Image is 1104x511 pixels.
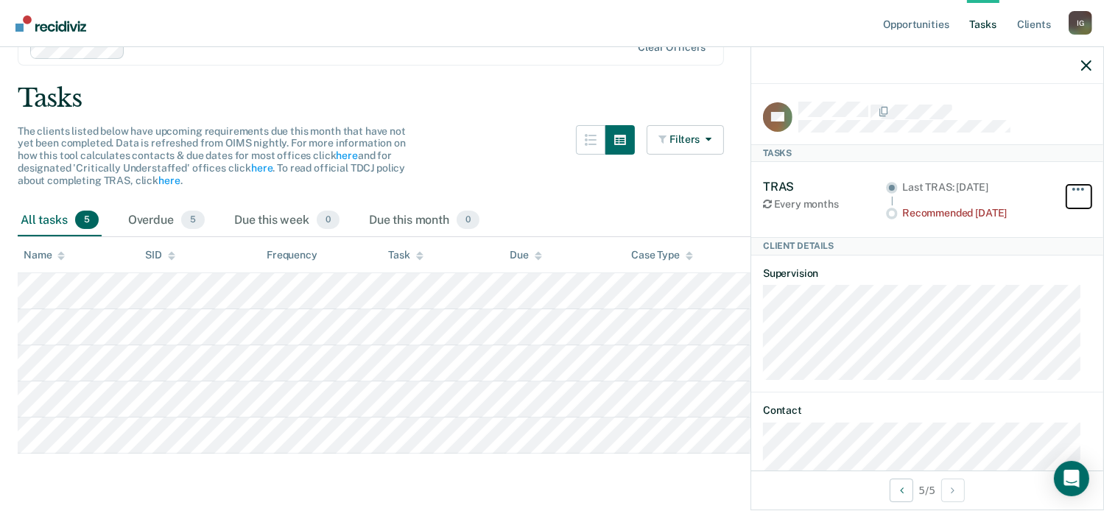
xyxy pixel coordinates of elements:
div: All tasks [18,205,102,237]
a: here [336,149,357,161]
a: here [251,162,273,174]
div: 5 / 5 [751,471,1103,510]
button: Previous Client [890,479,913,502]
div: Open Intercom Messenger [1054,461,1089,496]
button: Next Client [941,479,965,502]
a: here [158,175,180,186]
div: I G [1069,11,1092,35]
div: Every months [763,198,886,211]
div: TRAS [763,180,886,194]
div: Task [388,249,423,261]
dt: Supervision [763,267,1091,280]
div: Frequency [267,249,317,261]
div: Due [510,249,542,261]
div: Recommended [DATE] [902,207,1050,219]
div: SID [145,249,175,261]
span: 5 [181,211,205,230]
div: Client Details [751,237,1103,255]
span: 0 [317,211,340,230]
span: The clients listed below have upcoming requirements due this month that have not yet been complet... [18,125,406,186]
span: 0 [457,211,479,230]
div: Clear officers [638,41,706,54]
button: Filters [647,125,725,155]
dt: Contact [763,404,1091,417]
div: Tasks [18,83,1086,113]
div: Due this month [366,205,482,237]
div: Tasks [751,144,1103,162]
span: 5 [75,211,99,230]
div: Last TRAS: [DATE] [902,181,1050,194]
div: Due this week [231,205,342,237]
button: Profile dropdown button [1069,11,1092,35]
div: Name [24,249,65,261]
img: Recidiviz [15,15,86,32]
div: Case Type [631,249,693,261]
div: Overdue [125,205,208,237]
